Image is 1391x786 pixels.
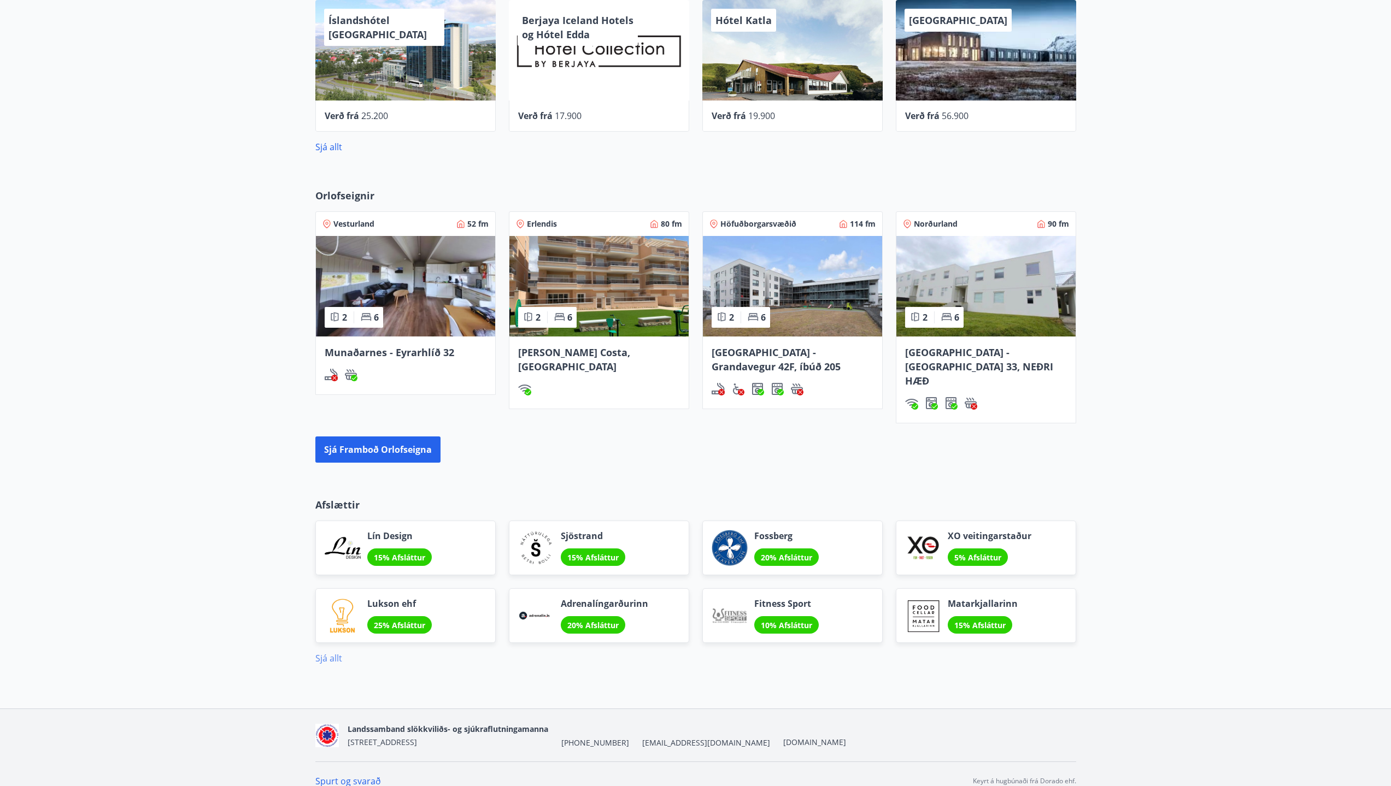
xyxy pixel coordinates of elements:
span: 15% Afsláttur [374,552,425,563]
img: Paella dish [509,236,689,336]
span: Fitness Sport [754,598,819,610]
span: 90 fm [1048,218,1069,229]
span: 80 fm [661,218,682,229]
img: 8IYIKVZQyRlUC6HQIIUSdjpPGRncJsz2RzLgWvp4.svg [731,382,744,395]
img: hddCLTAnxqFUMr1fxmbGG8zWilo2syolR0f9UjPn.svg [771,382,784,395]
span: 10% Afsláttur [761,620,812,630]
span: Erlendis [527,218,557,229]
img: HJRyFFsYp6qjeUYhR4dAD8CaCEsnIFYZ05miwXoh.svg [518,382,531,395]
button: Sjá framboð orlofseigna [315,436,441,463]
span: 5% Afsláttur [954,552,1001,563]
span: [GEOGRAPHIC_DATA] [909,14,1007,27]
span: Berjaya Iceland Hotels og Hótel Edda [522,14,633,41]
img: h89QDIuHlAdpqTriuIvuEWkTH976fOgBEOOeu1mi.svg [964,397,977,410]
span: Adrenalíngarðurinn [561,598,648,610]
span: Verð frá [905,110,940,122]
div: Reykingar / Vape [712,382,725,395]
span: 52 fm [467,218,489,229]
span: Landssamband slökkviliðs- og sjúkraflutningamanna [348,724,548,734]
img: QNIUl6Cv9L9rHgMXwuzGLuiJOj7RKqxk9mBFPqjq.svg [325,368,338,381]
span: XO veitingarstaður [948,530,1031,542]
span: 6 [954,311,959,323]
div: Þurrkari [944,397,958,410]
img: 5co5o51sp293wvT0tSE6jRQ7d6JbxoluH3ek357x.png [315,724,339,747]
img: Paella dish [896,236,1076,336]
span: [GEOGRAPHIC_DATA] - [GEOGRAPHIC_DATA] 33, NEÐRI HÆÐ [905,346,1053,387]
span: Verð frá [325,110,359,122]
div: Þurrkari [771,382,784,395]
span: Norðurland [914,218,958,229]
span: 20% Afsláttur [567,620,619,630]
img: h89QDIuHlAdpqTriuIvuEWkTH976fOgBEOOeu1mi.svg [344,368,357,381]
span: 6 [567,311,572,323]
img: QNIUl6Cv9L9rHgMXwuzGLuiJOj7RKqxk9mBFPqjq.svg [712,382,725,395]
img: Dl16BY4EX9PAW649lg1C3oBuIaAsR6QVDQBO2cTm.svg [925,397,938,410]
a: Sjá allt [315,652,342,664]
span: 25.200 [361,110,388,122]
span: 2 [342,311,347,323]
span: [GEOGRAPHIC_DATA] - Grandavegur 42F, íbúð 205 [712,346,841,373]
span: [PHONE_NUMBER] [561,737,629,748]
span: 20% Afsláttur [761,552,812,563]
span: Höfuðborgarsvæðið [720,218,796,229]
img: Paella dish [316,236,495,336]
span: Orlofseignir [315,188,374,203]
span: 2 [536,311,541,323]
span: 17.900 [555,110,582,122]
img: Dl16BY4EX9PAW649lg1C3oBuIaAsR6QVDQBO2cTm.svg [751,382,764,395]
span: Matarkjallarinn [948,598,1018,610]
span: Fossberg [754,530,819,542]
p: Afslættir [315,498,1076,512]
a: Sjá allt [315,141,342,153]
span: 2 [729,311,734,323]
span: 19.900 [748,110,775,122]
span: Munaðarnes - Eyrarhlíð 32 [325,346,454,359]
p: Keyrt á hugbúnaði frá Dorado ehf. [973,776,1076,786]
span: 6 [761,311,766,323]
span: [STREET_ADDRESS] [348,737,417,747]
span: Lukson ehf [367,598,432,610]
span: 15% Afsláttur [954,620,1006,630]
div: Heitur pottur [790,382,803,395]
span: 25% Afsláttur [374,620,425,630]
img: hddCLTAnxqFUMr1fxmbGG8zWilo2syolR0f9UjPn.svg [944,397,958,410]
div: Þvottavél [751,382,764,395]
span: Verð frá [518,110,553,122]
div: Heitur pottur [964,397,977,410]
span: 15% Afsláttur [567,552,619,563]
span: Hótel Katla [715,14,772,27]
span: Lín Design [367,530,432,542]
img: Paella dish [703,236,882,336]
div: Heitur pottur [344,368,357,381]
span: 56.900 [942,110,969,122]
div: Þvottavél [925,397,938,410]
span: [EMAIL_ADDRESS][DOMAIN_NAME] [642,737,770,748]
div: Þráðlaust net [518,382,531,395]
div: Reykingar / Vape [325,368,338,381]
span: 2 [923,311,928,323]
div: Aðgengi fyrir hjólastól [731,382,744,395]
span: Íslandshótel [GEOGRAPHIC_DATA] [328,14,427,41]
span: Verð frá [712,110,746,122]
a: [DOMAIN_NAME] [783,737,846,747]
span: Vesturland [333,218,374,229]
img: HJRyFFsYp6qjeUYhR4dAD8CaCEsnIFYZ05miwXoh.svg [905,397,918,410]
div: Þráðlaust net [905,397,918,410]
span: Sjöstrand [561,530,625,542]
img: h89QDIuHlAdpqTriuIvuEWkTH976fOgBEOOeu1mi.svg [790,382,803,395]
span: 6 [374,311,379,323]
span: 114 fm [850,218,876,229]
span: [PERSON_NAME] Costa, [GEOGRAPHIC_DATA] [518,346,630,373]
